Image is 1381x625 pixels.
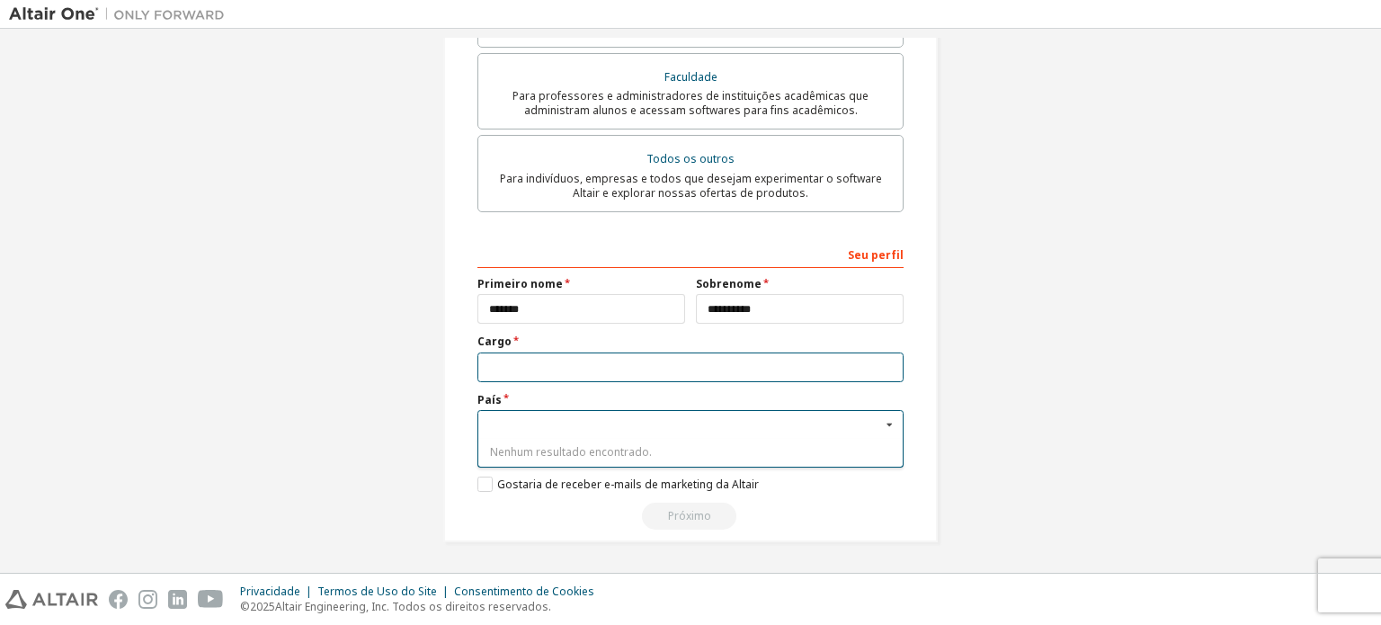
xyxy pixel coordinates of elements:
[275,599,551,614] font: Altair Engineering, Inc. Todos os direitos reservados.
[490,444,652,460] font: Nenhum resultado encontrado.
[512,88,869,118] font: Para professores e administradores de instituições acadêmicas que administram alunos e acessam so...
[317,584,437,599] font: Termos de Uso do Site
[497,477,759,492] font: Gostaria de receber e-mails de marketing da Altair
[198,590,224,609] img: youtube.svg
[250,599,275,614] font: 2025
[664,69,717,85] font: Faculdade
[9,5,234,23] img: Altair Um
[240,599,250,614] font: ©
[500,171,882,201] font: Para indivíduos, empresas e todos que desejam experimentar o software Altair e explorar nossas of...
[454,584,594,599] font: Consentimento de Cookies
[477,503,904,530] div: Email already exists
[5,590,98,609] img: altair_logo.svg
[138,590,157,609] img: instagram.svg
[696,276,762,291] font: Sobrenome
[477,334,512,349] font: Cargo
[168,590,187,609] img: linkedin.svg
[848,247,904,263] font: Seu perfil
[646,151,735,166] font: Todos os outros
[240,584,300,599] font: Privacidade
[109,590,128,609] img: facebook.svg
[477,276,563,291] font: Primeiro nome
[477,392,502,407] font: País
